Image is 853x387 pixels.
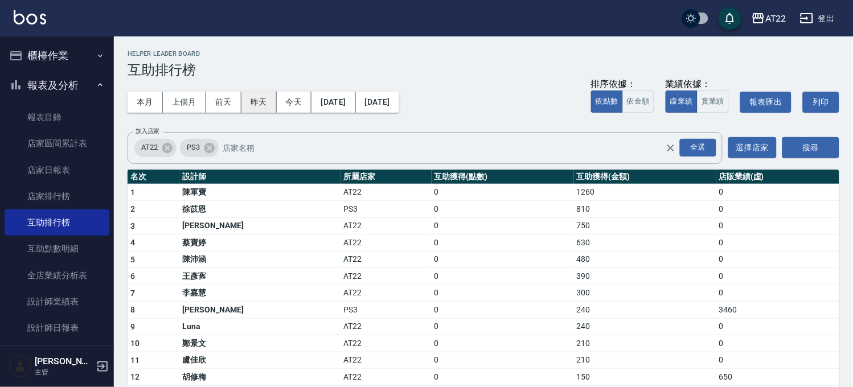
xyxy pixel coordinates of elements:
[179,369,341,386] td: 胡修梅
[9,355,32,378] img: Person
[5,262,109,289] a: 全店業績分析表
[5,130,109,157] a: 店家區間累計表
[341,201,432,218] td: PS3
[719,7,741,30] button: save
[341,318,432,335] td: AT22
[716,285,839,302] td: 0
[179,335,341,352] td: 鄭景文
[432,201,574,218] td: 0
[432,352,574,369] td: 0
[5,289,109,315] a: 設計師業績表
[716,302,839,319] td: 3460
[206,92,241,113] button: 前天
[14,10,46,24] img: Logo
[591,90,623,113] button: 依點數
[574,184,716,201] td: 1260
[180,142,207,153] span: PS3
[179,201,341,218] td: 徐苡恩
[136,127,159,135] label: 加入店家
[163,92,206,113] button: 上個月
[311,92,355,113] button: [DATE]
[574,335,716,352] td: 210
[128,92,163,113] button: 本月
[432,170,574,184] th: 互助獲得(點數)
[5,71,109,100] button: 報表及分析
[341,217,432,234] td: AT22
[795,8,839,29] button: 登出
[432,268,574,285] td: 0
[432,335,574,352] td: 0
[574,217,716,234] td: 750
[432,184,574,201] td: 0
[341,285,432,302] td: AT22
[680,139,716,157] div: 全選
[728,137,777,158] button: 選擇店家
[716,234,839,252] td: 0
[130,188,135,197] span: 1
[341,234,432,252] td: AT22
[179,251,341,268] td: 陳沛涵
[356,92,399,113] button: [DATE]
[803,92,839,113] button: 列印
[716,268,839,285] td: 0
[130,289,135,298] span: 7
[574,201,716,218] td: 810
[35,356,93,367] h5: [PERSON_NAME]
[5,104,109,130] a: 報表目錄
[666,79,729,90] div: 業績依據：
[622,90,654,113] button: 依金額
[130,305,135,314] span: 8
[574,251,716,268] td: 480
[179,268,341,285] td: 王彥寯
[432,217,574,234] td: 0
[432,251,574,268] td: 0
[179,184,341,201] td: 陳軍寶
[5,341,109,367] a: 設計師業績分析表
[574,268,716,285] td: 390
[179,234,341,252] td: 蔡寶婷
[130,339,140,348] span: 10
[180,139,219,157] div: PS3
[179,170,341,184] th: 設計師
[5,41,109,71] button: 櫃檯作業
[765,11,786,26] div: AT22
[130,255,135,264] span: 5
[128,62,839,78] h3: 互助排行榜
[128,170,179,184] th: 名次
[678,137,719,159] button: Open
[716,201,839,218] td: 0
[35,367,93,377] p: 主管
[574,302,716,319] td: 240
[5,183,109,209] a: 店家排行榜
[128,50,839,57] h2: Helper Leader Board
[716,335,839,352] td: 0
[574,234,716,252] td: 630
[341,302,432,319] td: PS3
[130,322,135,331] span: 9
[716,352,839,369] td: 0
[130,204,135,213] span: 2
[432,318,574,335] td: 0
[5,236,109,262] a: 互助點數明細
[716,170,839,184] th: 店販業績(虛)
[782,137,839,158] button: 搜尋
[432,302,574,319] td: 0
[220,138,686,158] input: 店家名稱
[341,268,432,285] td: AT22
[341,369,432,386] td: AT22
[341,352,432,369] td: AT22
[716,369,839,386] td: 650
[179,318,341,335] td: Luna
[5,157,109,183] a: 店家日報表
[740,92,792,113] button: 報表匯出
[179,352,341,369] td: 盧佳欣
[574,170,716,184] th: 互助獲得(金額)
[341,335,432,352] td: AT22
[432,285,574,302] td: 0
[179,217,341,234] td: [PERSON_NAME]
[716,217,839,234] td: 0
[574,318,716,335] td: 240
[697,90,729,113] button: 實業績
[130,238,135,247] span: 4
[663,140,679,156] button: Clear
